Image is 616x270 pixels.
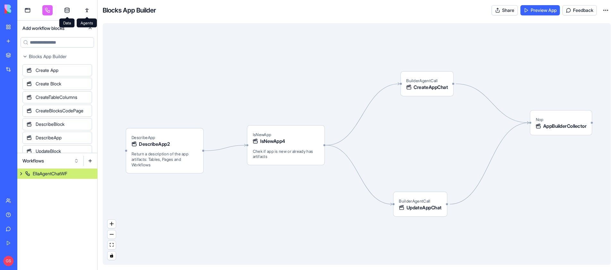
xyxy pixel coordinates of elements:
[562,5,597,15] button: Feedback
[63,21,71,26] p: Data
[17,169,97,179] a: EllaAgentChatWF
[456,84,529,123] g: Edge from 68381aacccd72a4a92ee74fc to 68381ac5fffc56927b32ccff
[107,220,116,228] button: zoom in
[399,198,430,204] span: BuilderAgentCall
[126,128,204,173] div: DescribeAppDescribeApp2Return a description of the app artifacts: Tables, Pages and Workflows
[22,105,92,117] div: CreateBlocksCodePage
[253,132,271,137] span: IsNewApp
[450,123,529,204] g: Edge from 68381abc54330af7a1655454 to 68381ac5fffc56927b32ccff
[393,192,447,217] div: BuilderAgentCallUpdateAppChat
[406,78,438,83] span: BuilderAgentCall
[326,84,399,145] g: Edge from 68381a98ccd72a4a92ee6c8f to 68381aacccd72a4a92ee74fc
[17,21,97,36] button: Add workflow blocks
[536,117,543,122] span: Nop
[205,145,246,151] g: Edge from 683f3dcd66a79edc5275c665 to 68381a98ccd72a4a92ee6c8f
[253,149,319,160] span: Chek if app is new or already has artifacts
[4,4,44,13] img: logo
[132,152,198,168] span: Return a description of the app artifacts: Tables, Pages and Workflows
[17,51,97,62] button: Blocks App Builder
[22,91,92,103] div: CreateTableColumns
[139,141,170,147] span: DescribeApp2
[22,118,92,130] div: DescribeBlock
[414,84,448,91] span: CreateAppChat
[103,6,156,15] h4: Blocks App Builder
[107,251,116,260] button: toggle interactivity
[406,204,442,211] span: UpdateAppChat
[19,156,82,166] button: Workflows
[530,110,592,135] div: NopAppBuilderCollector
[247,125,325,165] div: IsNewAppIsNewApp4Chek if app is new or already has artifacts
[107,230,116,239] button: zoom out
[326,145,392,204] g: Edge from 68381a98ccd72a4a92ee6c8f to 68381abc54330af7a1655454
[107,241,116,249] button: fit view
[400,71,454,96] div: BuilderAgentCallCreateAppChat
[22,145,92,157] div: UpdateBlock
[22,64,92,76] div: Create App
[3,256,13,266] span: GS
[520,5,560,15] a: Preview App
[22,132,92,144] div: DescribeApp
[260,138,285,144] span: IsNewApp4
[22,78,92,90] div: Create Block
[33,170,67,177] div: EllaAgentChatWF
[81,21,93,26] p: Agents
[132,135,155,140] span: DescribeApp
[492,5,518,15] button: Share
[543,123,586,129] span: AppBuilderCollector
